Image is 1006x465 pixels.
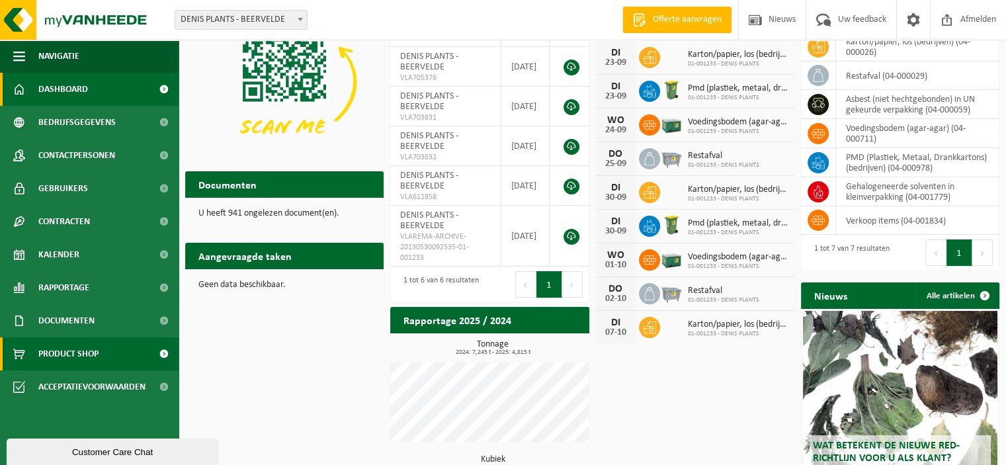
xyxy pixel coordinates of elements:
div: 23-09 [603,92,629,101]
div: 30-09 [603,227,629,236]
p: Geen data beschikbaar. [198,280,370,290]
div: 1 tot 7 van 7 resultaten [808,238,890,267]
span: Gebruikers [38,172,88,205]
iframe: chat widget [7,436,221,465]
span: DENIS PLANTS - BEERVELDE [400,210,458,231]
span: Pmd (plastiek, metaal, drankkartons) (bedrijven) [688,83,788,94]
span: VLA703832 [400,152,490,163]
span: 01-001233 - DENIS PLANTS [688,263,788,271]
td: karton/papier, los (bedrijven) (04-000026) [836,32,999,62]
img: WB-2500-GAL-GY-01 [660,281,683,304]
div: WO [603,250,629,261]
span: VLAREMA-ARCHIVE-20130530092535-01-001233 [400,232,490,263]
span: DENIS PLANTS - BEERVELDE [400,91,458,112]
button: Next [972,239,993,266]
span: DENIS PLANTS - BEERVELDE [400,131,458,151]
td: [DATE] [501,206,550,267]
span: Voedingsbodem (agar-agar) [688,252,788,263]
span: Documenten [38,304,95,337]
span: Contactpersonen [38,139,115,172]
div: DO [603,284,629,294]
div: DI [603,216,629,227]
span: Offerte aanvragen [650,13,725,26]
div: 07-10 [603,328,629,337]
div: 01-10 [603,261,629,270]
span: Rapportage [38,271,89,304]
img: PB-LB-0680-HPE-GN-01 [660,247,683,270]
span: 01-001233 - DENIS PLANTS [688,195,788,203]
a: Bekijk rapportage [491,333,588,359]
span: VLA703831 [400,112,490,123]
div: 25-09 [603,159,629,169]
div: DI [603,48,629,58]
span: VLA611858 [400,192,490,202]
div: DI [603,183,629,193]
h2: Documenten [185,171,270,197]
span: 2024: 7,245 t - 2025: 4,815 t [397,349,589,356]
h2: Aangevraagde taken [185,243,305,269]
div: DO [603,149,629,159]
img: WB-0240-HPE-GN-50 [660,79,683,101]
button: Next [562,271,583,298]
img: Download de VHEPlus App [185,7,384,156]
span: Karton/papier, los (bedrijven) [688,319,788,330]
div: 1 tot 6 van 6 resultaten [397,270,479,299]
p: U heeft 941 ongelezen document(en). [198,209,370,218]
a: Alle artikelen [916,282,998,309]
td: [DATE] [501,126,550,166]
span: Navigatie [38,40,79,73]
span: Bedrijfsgegevens [38,106,116,139]
div: DI [603,81,629,92]
td: [DATE] [501,47,550,87]
td: gehalogeneerde solventen in kleinverpakking (04-001779) [836,177,999,206]
td: verkoop items (04-001834) [836,206,999,235]
div: DI [603,317,629,328]
img: PB-LB-0680-HPE-GN-01 [660,112,683,135]
span: 01-001233 - DENIS PLANTS [688,94,788,102]
button: Previous [925,239,946,266]
div: 23-09 [603,58,629,67]
span: 01-001233 - DENIS PLANTS [688,161,759,169]
span: Karton/papier, los (bedrijven) [688,185,788,195]
span: 01-001233 - DENIS PLANTS [688,296,759,304]
h2: Nieuws [801,282,860,308]
span: Restafval [688,286,759,296]
span: Voedingsbodem (agar-agar) [688,117,788,128]
span: DENIS PLANTS - BEERVELDE [175,10,308,30]
span: Dashboard [38,73,88,106]
span: Pmd (plastiek, metaal, drankkartons) (bedrijven) [688,218,788,229]
span: Karton/papier, los (bedrijven) [688,50,788,60]
td: PMD (Plastiek, Metaal, Drankkartons) (bedrijven) (04-000978) [836,148,999,177]
div: WO [603,115,629,126]
span: DENIS PLANTS - BEERVELDE [400,52,458,72]
div: 02-10 [603,294,629,304]
span: DENIS PLANTS - BEERVELDE [175,11,307,29]
a: Offerte aanvragen [622,7,732,33]
h3: Tonnage [397,340,589,356]
h2: Rapportage 2025 / 2024 [390,307,524,333]
button: 1 [946,239,972,266]
span: Product Shop [38,337,99,370]
span: Contracten [38,205,90,238]
span: 01-001233 - DENIS PLANTS [688,128,788,136]
img: WB-2500-GAL-GY-01 [660,146,683,169]
img: WB-0240-HPE-GN-50 [660,214,683,236]
span: 01-001233 - DENIS PLANTS [688,229,788,237]
span: DENIS PLANTS - BEERVELDE [400,171,458,191]
span: Kalender [38,238,79,271]
div: 30-09 [603,193,629,202]
td: restafval (04-000029) [836,62,999,90]
td: [DATE] [501,87,550,126]
td: [DATE] [501,166,550,206]
span: 01-001233 - DENIS PLANTS [688,330,788,338]
button: Previous [515,271,536,298]
div: 24-09 [603,126,629,135]
span: VLA705376 [400,73,490,83]
span: Wat betekent de nieuwe RED-richtlijn voor u als klant? [813,441,960,464]
span: Restafval [688,151,759,161]
span: Acceptatievoorwaarden [38,370,146,403]
td: voedingsbodem (agar-agar) (04-000711) [836,119,999,148]
td: asbest (niet hechtgebonden) in UN gekeurde verpakking (04-000059) [836,90,999,119]
button: 1 [536,271,562,298]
